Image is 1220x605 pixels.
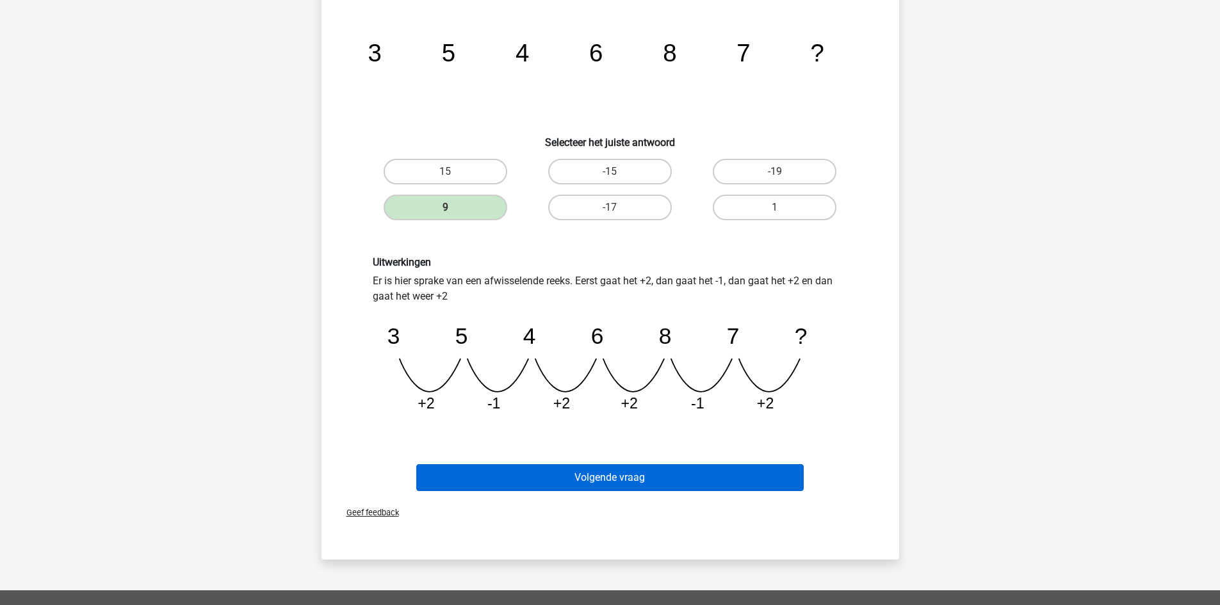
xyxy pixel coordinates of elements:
[663,39,676,67] tspan: 8
[384,195,507,220] label: 9
[794,323,807,348] tspan: ?
[621,395,637,412] tspan: +2
[373,256,848,268] h6: Uitwerkingen
[713,195,836,220] label: 1
[726,323,739,348] tspan: 7
[548,159,672,184] label: -15
[342,126,879,149] h6: Selecteer het juiste antwoord
[736,39,750,67] tspan: 7
[548,195,672,220] label: -17
[691,395,704,412] tspan: -1
[590,323,603,348] tspan: 6
[756,395,773,412] tspan: +2
[523,323,535,348] tspan: 4
[515,39,528,67] tspan: 4
[553,395,569,412] tspan: +2
[441,39,455,67] tspan: 5
[384,159,507,184] label: 15
[336,508,399,517] span: Geef feedback
[810,39,824,67] tspan: ?
[416,464,804,491] button: Volgende vraag
[455,323,468,348] tspan: 5
[368,39,381,67] tspan: 3
[418,395,434,412] tspan: +2
[363,256,858,423] div: Er is hier sprake van een afwisselende reeks. Eerst gaat het +2, dan gaat het -1, dan gaat het +2...
[658,323,671,348] tspan: 8
[387,323,400,348] tspan: 3
[589,39,603,67] tspan: 6
[487,395,500,412] tspan: -1
[713,159,836,184] label: -19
